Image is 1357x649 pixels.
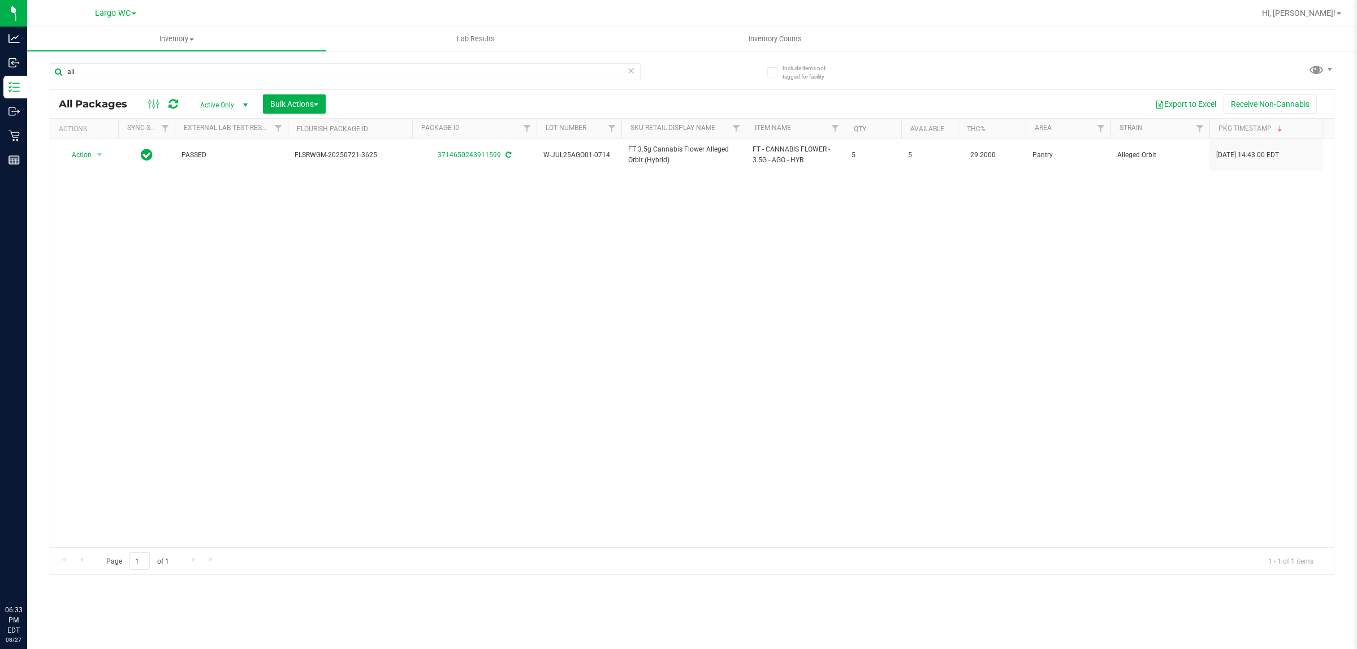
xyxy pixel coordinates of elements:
[1224,94,1317,114] button: Receive Non-Cannabis
[438,151,501,159] a: 3714650243911599
[908,150,951,161] span: 5
[727,119,746,138] a: Filter
[753,144,838,166] span: FT - CANNABIS FLOWER - 3.5G - AGO - HYB
[442,34,510,44] span: Lab Results
[62,147,92,163] span: Action
[297,125,368,133] a: Flourish Package ID
[59,125,114,133] div: Actions
[27,27,326,51] a: Inventory
[852,150,894,161] span: 5
[11,559,45,592] iframe: Resource center
[854,125,866,133] a: Qty
[1092,119,1110,138] a: Filter
[129,552,150,570] input: 1
[628,144,739,166] span: FT 3.5g Cannabis Flower Alleged Orbit (Hybrid)
[50,63,641,80] input: Search Package ID, Item Name, SKU, Lot or Part Number...
[27,34,326,44] span: Inventory
[8,154,20,166] inline-svg: Reports
[965,147,1001,163] span: 29.2000
[733,34,817,44] span: Inventory Counts
[8,57,20,68] inline-svg: Inbound
[826,119,845,138] a: Filter
[1035,124,1052,132] a: Area
[181,150,281,161] span: PASSED
[270,99,318,109] span: Bulk Actions
[783,64,839,81] span: Include items not tagged for facility
[518,119,537,138] a: Filter
[755,124,791,132] a: Item Name
[627,63,635,78] span: Clear
[967,125,986,133] a: THC%
[97,552,178,570] span: Page of 1
[263,94,326,114] button: Bulk Actions
[1148,94,1224,114] button: Export to Excel
[1262,8,1336,18] span: Hi, [PERSON_NAME]!
[8,81,20,93] inline-svg: Inventory
[603,119,621,138] a: Filter
[326,27,625,51] a: Lab Results
[156,119,175,138] a: Filter
[184,124,273,132] a: External Lab Test Result
[1259,552,1323,569] span: 1 - 1 of 1 items
[8,33,20,44] inline-svg: Analytics
[625,27,924,51] a: Inventory Counts
[421,124,460,132] a: Package ID
[5,635,22,644] p: 08/27
[1117,150,1203,161] span: Alleged Orbit
[546,124,586,132] a: Lot Number
[295,150,405,161] span: FLSRWGM-20250721-3625
[141,147,153,163] span: In Sync
[543,150,615,161] span: W-JUL25AGO01-0714
[59,98,139,110] span: All Packages
[910,125,944,133] a: Available
[1120,124,1143,132] a: Strain
[1032,150,1104,161] span: Pantry
[5,605,22,635] p: 06:33 PM EDT
[93,147,107,163] span: select
[95,8,131,18] span: Largo WC
[127,124,171,132] a: Sync Status
[1216,150,1279,161] span: [DATE] 14:43:00 EDT
[269,119,288,138] a: Filter
[8,130,20,141] inline-svg: Retail
[504,151,511,159] span: Sync from Compliance System
[1191,119,1209,138] a: Filter
[1218,124,1285,132] a: Pkg Timestamp
[8,106,20,117] inline-svg: Outbound
[630,124,715,132] a: Sku Retail Display Name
